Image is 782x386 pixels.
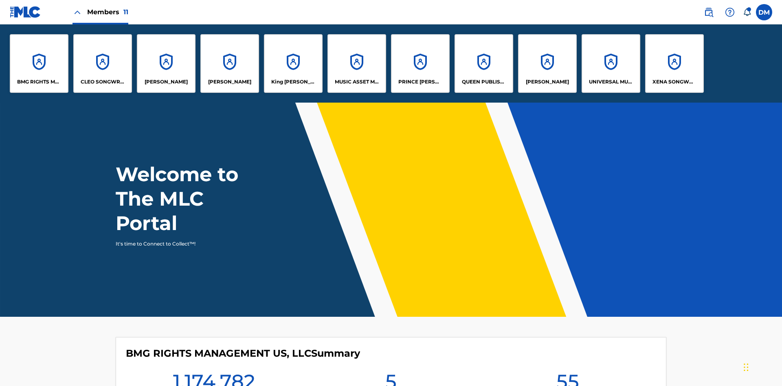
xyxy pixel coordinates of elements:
a: Accounts[PERSON_NAME] [200,34,259,93]
a: AccountsUNIVERSAL MUSIC PUB GROUP [582,34,640,93]
div: Drag [744,355,749,379]
a: AccountsXENA SONGWRITER [645,34,704,93]
p: EYAMA MCSINGER [208,78,251,86]
p: CLEO SONGWRITER [81,78,125,86]
p: QUEEN PUBLISHA [462,78,506,86]
p: PRINCE MCTESTERSON [398,78,443,86]
a: AccountsMUSIC ASSET MANAGEMENT (MAM) [327,34,386,93]
div: User Menu [756,4,772,20]
img: MLC Logo [10,6,41,18]
h4: BMG RIGHTS MANAGEMENT US, LLC [126,347,360,360]
span: 11 [123,8,128,16]
img: search [704,7,714,17]
p: RONALD MCTESTERSON [526,78,569,86]
h1: Welcome to The MLC Portal [116,162,268,235]
a: AccountsKing [PERSON_NAME] [264,34,323,93]
a: AccountsQUEEN PUBLISHA [455,34,513,93]
div: Help [722,4,738,20]
p: ELVIS COSTELLO [145,78,188,86]
a: AccountsPRINCE [PERSON_NAME] [391,34,450,93]
p: King McTesterson [271,78,316,86]
a: AccountsBMG RIGHTS MANAGEMENT US, LLC [10,34,68,93]
a: Accounts[PERSON_NAME] [518,34,577,93]
p: MUSIC ASSET MANAGEMENT (MAM) [335,78,379,86]
img: Close [72,7,82,17]
span: Members [87,7,128,17]
p: UNIVERSAL MUSIC PUB GROUP [589,78,633,86]
p: It's time to Connect to Collect™! [116,240,257,248]
img: help [725,7,735,17]
p: XENA SONGWRITER [652,78,697,86]
a: Public Search [701,4,717,20]
a: Accounts[PERSON_NAME] [137,34,195,93]
iframe: Chat Widget [741,347,782,386]
div: Notifications [743,8,751,16]
p: BMG RIGHTS MANAGEMENT US, LLC [17,78,62,86]
a: AccountsCLEO SONGWRITER [73,34,132,93]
